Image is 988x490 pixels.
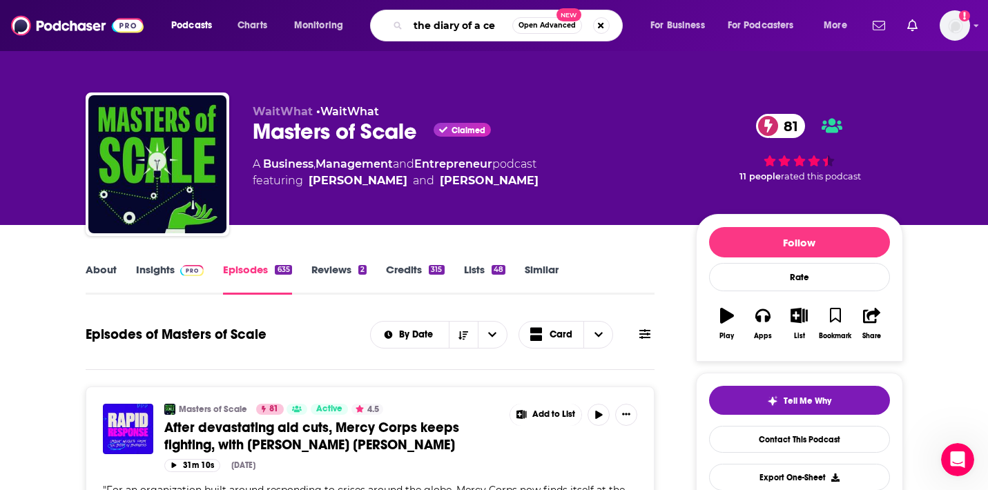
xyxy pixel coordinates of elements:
div: 81 11 peoplerated this podcast [696,105,903,190]
button: Follow [709,227,890,257]
a: Show notifications dropdown [902,14,923,37]
span: Podcasts [171,16,212,35]
a: Charts [229,14,275,37]
button: open menu [814,14,864,37]
button: 4.5 [351,404,383,415]
button: Play [709,299,745,349]
a: Contact This Podcast [709,426,890,453]
a: Lists48 [464,263,505,295]
div: Play [719,332,734,340]
span: Claimed [452,127,485,134]
span: Charts [238,16,267,35]
a: Masters of Scale [179,404,247,415]
span: Logged in as robbinskate22 [940,10,970,41]
img: After devastating aid cuts, Mercy Corps keeps fighting, with Tjada D’Oyen McKenna [103,404,153,454]
a: Similar [525,263,559,295]
button: open menu [641,14,722,37]
a: Credits315 [386,263,444,295]
span: WaitWhat [253,105,313,118]
span: rated this podcast [781,171,861,182]
span: and [393,157,414,170]
a: About [86,263,117,295]
svg: Add a profile image [959,10,970,21]
button: Choose View [519,321,614,349]
h2: Choose List sort [370,321,507,349]
span: Tell Me Why [784,395,831,406]
img: Masters of Scale [88,95,226,233]
a: Business [263,157,313,170]
button: Show profile menu [940,10,970,41]
span: featuring [253,173,539,189]
input: Search podcasts, credits, & more... [408,14,512,37]
span: Active [316,402,342,416]
button: open menu [478,322,507,348]
span: , [313,157,316,170]
span: Add to List [532,409,575,420]
button: Apps [745,299,781,349]
button: Open AdvancedNew [512,17,582,34]
div: List [794,332,805,340]
img: Podchaser - Follow, Share and Rate Podcasts [11,12,144,39]
span: By Date [399,330,438,340]
iframe: Intercom live chat [941,443,974,476]
button: Share [853,299,889,349]
span: Open Advanced [519,22,576,29]
span: For Podcasters [728,16,794,35]
span: and [413,173,434,189]
a: Entrepreneur [414,157,492,170]
div: [DATE] [231,460,255,470]
a: Show notifications dropdown [867,14,891,37]
a: Active [311,404,348,415]
img: User Profile [940,10,970,41]
img: Masters of Scale [164,404,175,415]
div: Search podcasts, credits, & more... [383,10,636,41]
button: Show More Button [510,404,582,426]
a: Episodes635 [223,263,291,295]
div: Share [862,332,881,340]
img: Podchaser Pro [180,265,204,276]
a: InsightsPodchaser Pro [136,263,204,295]
a: Management [316,157,393,170]
span: More [824,16,847,35]
a: Bob Safian [440,173,539,189]
span: New [556,8,581,21]
div: 48 [492,265,505,275]
button: open menu [719,14,814,37]
span: For Business [650,16,705,35]
span: 11 people [739,171,781,182]
a: WaitWhat [320,105,379,118]
button: List [781,299,817,349]
a: After devastating aid cuts, Mercy Corps keeps fighting, with [PERSON_NAME] [PERSON_NAME] [164,419,500,453]
a: Reid Hoffman [309,173,407,189]
a: 81 [256,404,284,415]
button: Show More Button [615,404,637,426]
h1: Episodes of Masters of Scale [86,326,267,343]
span: 81 [269,402,278,416]
button: open menu [371,330,449,340]
div: 2 [358,265,367,275]
span: Card [550,330,572,340]
a: Reviews2 [311,263,367,295]
span: • [316,105,379,118]
button: open menu [284,14,361,37]
span: After devastating aid cuts, Mercy Corps keeps fighting, with [PERSON_NAME] [PERSON_NAME] [164,419,459,453]
button: tell me why sparkleTell Me Why [709,386,890,415]
div: Apps [754,332,772,340]
div: A podcast [253,156,539,189]
span: 81 [770,114,805,138]
img: tell me why sparkle [767,395,778,406]
button: 31m 10s [164,459,220,472]
div: 635 [275,265,291,275]
button: Sort Direction [449,322,478,348]
button: Bookmark [817,299,853,349]
span: Monitoring [294,16,343,35]
a: 81 [756,114,805,138]
div: Bookmark [819,332,851,340]
div: Rate [709,263,890,291]
div: 315 [429,265,444,275]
